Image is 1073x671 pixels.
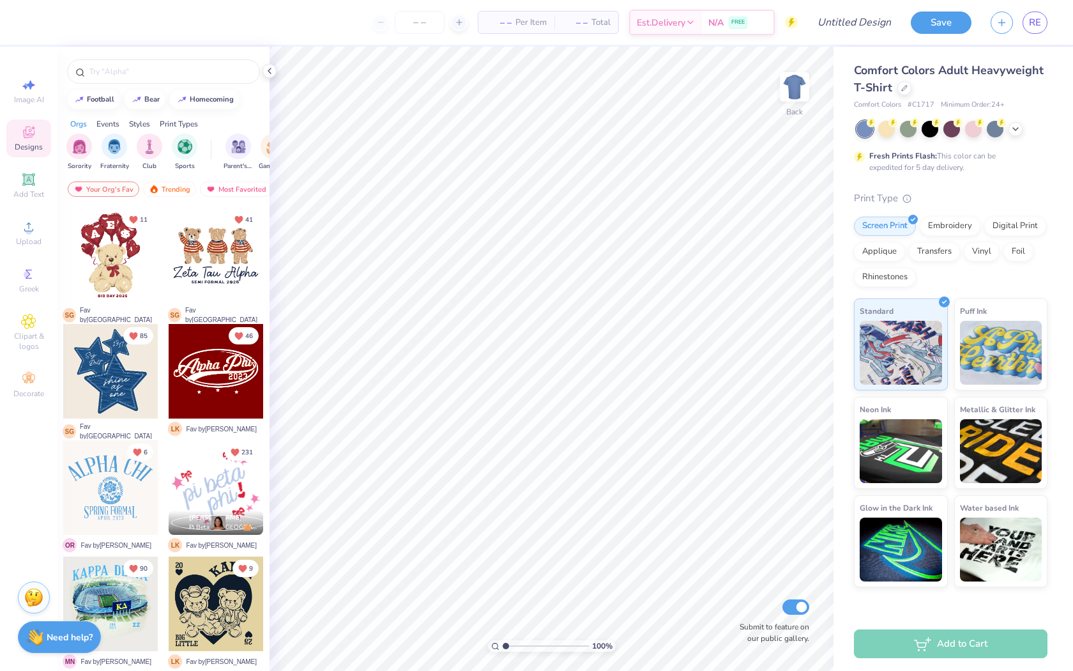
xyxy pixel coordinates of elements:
[860,304,894,318] span: Standard
[100,134,129,171] div: filter for Fraternity
[13,389,44,399] span: Decorate
[860,501,932,514] span: Glow in the Dark Ink
[1029,15,1041,30] span: RE
[733,621,809,644] label: Submit to feature on our public gallery.
[137,134,162,171] div: filter for Club
[185,305,264,325] span: Fav by [GEOGRAPHIC_DATA]
[984,217,1046,236] div: Digital Print
[63,308,76,322] span: S G
[911,12,971,34] button: Save
[172,134,197,171] button: filter button
[6,331,51,351] span: Clipart & logos
[854,242,905,261] div: Applique
[782,74,807,100] img: Back
[854,63,1044,95] span: Comfort Colors Adult Heavyweight T-Shirt
[186,424,256,434] span: Fav by [PERSON_NAME]
[149,185,159,194] img: trending.gif
[63,424,76,438] span: S G
[941,100,1005,111] span: Minimum Order: 24 +
[854,268,916,287] div: Rhinestones
[107,139,121,154] img: Fraternity Image
[960,321,1042,385] img: Puff Ink
[47,631,93,644] strong: Need help?
[142,162,156,171] span: Club
[591,16,611,29] span: Total
[100,162,129,171] span: Fraternity
[860,419,942,483] img: Neon Ink
[960,304,987,318] span: Puff Ink
[860,321,942,385] img: Standard
[125,90,165,109] button: bear
[168,654,182,668] span: L K
[129,118,150,130] div: Styles
[19,284,39,294] span: Greek
[869,150,1026,173] div: This color can be expedited for 5 day delivery.
[807,10,901,35] input: Untitled Design
[1003,242,1033,261] div: Foil
[266,139,281,154] img: Game Day Image
[170,90,240,109] button: homecoming
[100,134,129,171] button: filter button
[786,106,803,118] div: Back
[920,217,980,236] div: Embroidery
[206,185,216,194] img: most_fav.gif
[142,139,156,154] img: Club Image
[200,181,272,197] div: Most Favorited
[964,242,1000,261] div: Vinyl
[177,96,187,104] img: trend_line.gif
[168,538,182,552] span: L K
[189,523,258,532] span: Pi Beta Phi, [GEOGRAPHIC_DATA][US_STATE]
[68,162,91,171] span: Sorority
[486,16,512,29] span: – –
[80,541,151,550] span: Fav by [PERSON_NAME]
[224,134,253,171] div: filter for Parent's Weekend
[190,96,234,103] div: homecoming
[854,100,901,111] span: Comfort Colors
[73,185,84,194] img: most_fav.gif
[731,18,745,27] span: FREE
[259,134,288,171] button: filter button
[63,538,77,552] span: O R
[259,134,288,171] div: filter for Game Day
[224,162,253,171] span: Parent's Weekend
[395,11,445,34] input: – –
[175,162,195,171] span: Sports
[178,139,192,154] img: Sports Image
[168,308,181,322] span: S G
[908,100,934,111] span: # C1717
[637,16,685,29] span: Est. Delivery
[189,513,242,522] span: [PERSON_NAME]
[515,16,547,29] span: Per Item
[960,419,1042,483] img: Metallic & Glitter Ink
[869,151,937,161] strong: Fresh Prints Flash:
[74,96,84,104] img: trend_line.gif
[562,16,588,29] span: – –
[13,189,44,199] span: Add Text
[67,90,120,109] button: football
[186,541,256,550] span: Fav by [PERSON_NAME]
[1023,12,1047,34] a: RE
[63,654,77,668] span: M N
[231,139,246,154] img: Parent's Weekend Image
[80,422,158,441] span: Fav by [GEOGRAPHIC_DATA]
[592,640,613,652] span: 100 %
[137,134,162,171] button: filter button
[80,305,158,325] span: Fav by [GEOGRAPHIC_DATA]
[960,501,1019,514] span: Water based Ink
[168,422,182,436] span: L K
[172,134,197,171] div: filter for Sports
[909,242,960,261] div: Transfers
[143,181,196,197] div: Trending
[854,191,1047,206] div: Print Type
[66,134,92,171] button: filter button
[14,95,44,105] span: Image AI
[96,118,119,130] div: Events
[860,518,942,582] img: Glow in the Dark Ink
[132,96,142,104] img: trend_line.gif
[16,236,42,247] span: Upload
[708,16,724,29] span: N/A
[860,403,891,416] span: Neon Ink
[144,96,160,103] div: bear
[68,181,139,197] div: Your Org's Fav
[960,518,1042,582] img: Water based Ink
